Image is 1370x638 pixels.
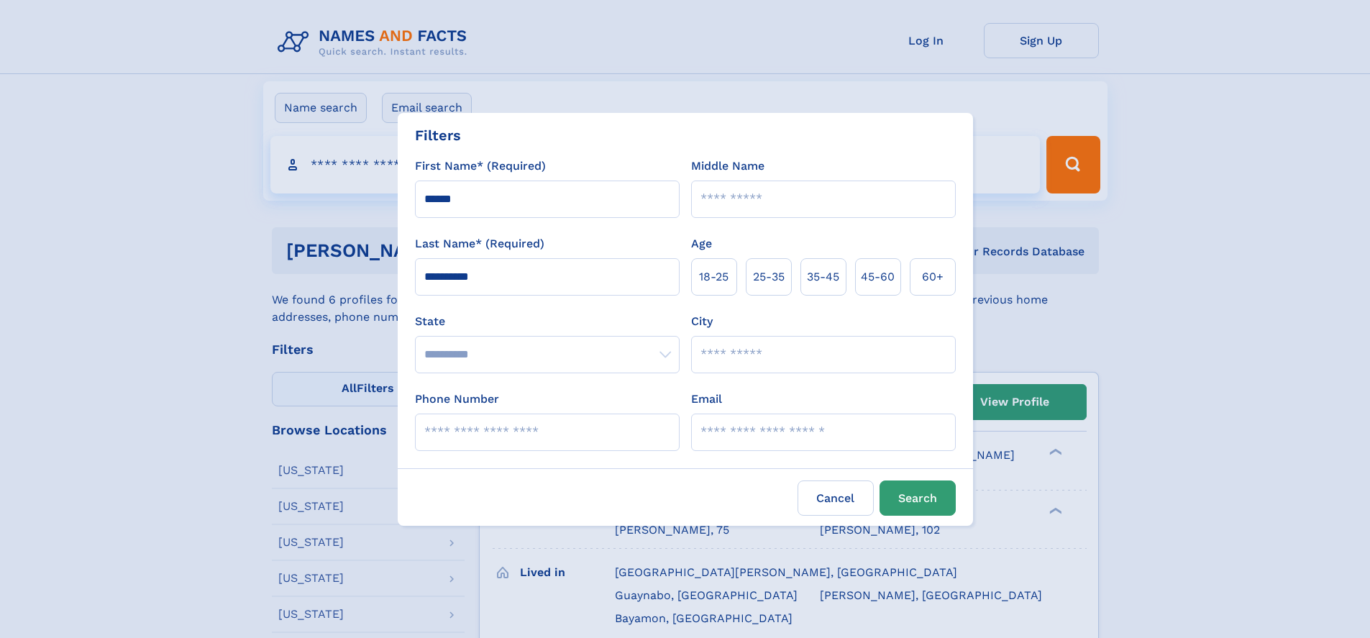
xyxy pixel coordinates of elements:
label: Email [691,391,722,408]
label: Last Name* (Required) [415,235,544,252]
label: State [415,313,680,330]
button: Search [880,480,956,516]
label: Phone Number [415,391,499,408]
span: 45‑60 [861,268,895,286]
span: 35‑45 [807,268,839,286]
label: First Name* (Required) [415,158,546,175]
label: Age [691,235,712,252]
span: 18‑25 [699,268,729,286]
label: Middle Name [691,158,764,175]
span: 60+ [922,268,944,286]
label: City [691,313,713,330]
span: 25‑35 [753,268,785,286]
label: Cancel [798,480,874,516]
div: Filters [415,124,461,146]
